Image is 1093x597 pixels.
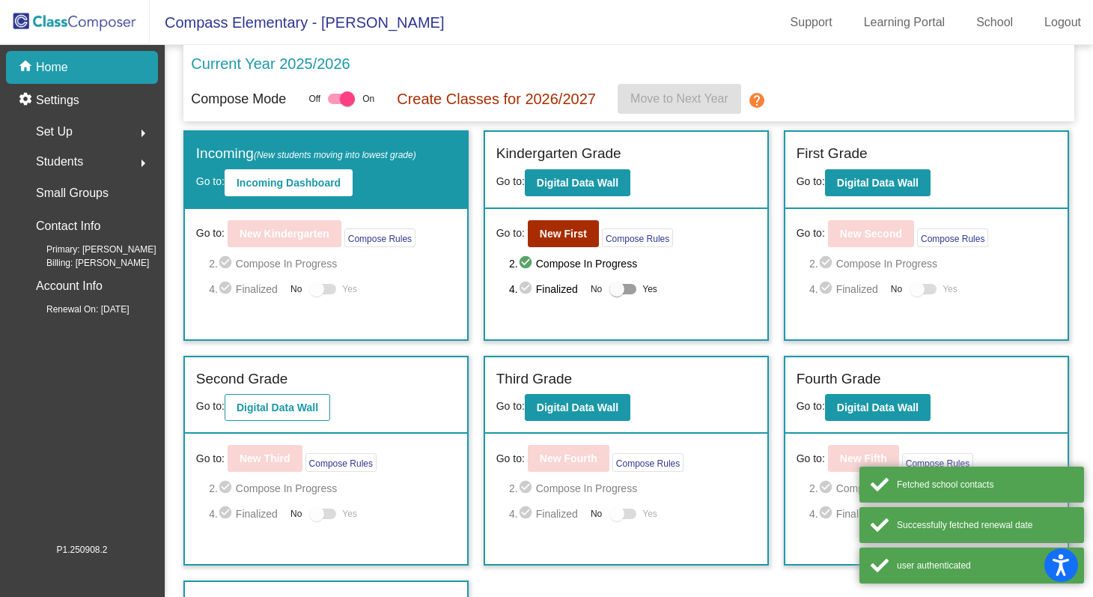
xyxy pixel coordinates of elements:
label: Fourth Grade [797,369,881,390]
div: Fetched school contacts [897,478,1073,491]
span: 2. Compose In Progress [509,255,756,273]
button: New Fifth [828,445,899,472]
button: New Kindergarten [228,220,341,247]
b: Incoming Dashboard [237,177,341,189]
mat-icon: check_circle [518,280,536,298]
mat-icon: check_circle [218,479,236,497]
mat-icon: check_circle [818,255,836,273]
mat-icon: check_circle [818,280,836,298]
span: Go to: [797,451,825,467]
span: 4. Finalized [509,280,583,298]
button: Compose Rules [902,453,973,472]
button: New First [528,220,599,247]
span: Go to: [196,175,225,187]
span: On [362,92,374,106]
span: Go to: [496,400,525,412]
label: Third Grade [496,369,572,390]
p: Current Year 2025/2026 [191,52,350,75]
span: Primary: [PERSON_NAME] [22,243,156,256]
mat-icon: check_circle [518,505,536,523]
mat-icon: check_circle [518,255,536,273]
button: New Third [228,445,302,472]
span: Go to: [196,225,225,241]
span: Go to: [797,175,825,187]
span: Go to: [496,225,525,241]
a: Support [779,10,844,34]
span: 4. Finalized [809,280,883,298]
span: Yes [342,280,357,298]
span: No [290,282,302,296]
b: Digital Data Wall [537,401,618,413]
mat-icon: arrow_right [134,154,152,172]
mat-icon: check_circle [218,280,236,298]
span: Set Up [36,121,73,142]
span: Yes [342,505,357,523]
p: Home [36,58,68,76]
p: Create Classes for 2026/2027 [397,88,596,110]
span: Go to: [797,225,825,241]
button: New Fourth [528,445,609,472]
button: Compose Rules [917,228,988,247]
p: Small Groups [36,183,109,204]
span: 4. Finalized [209,280,283,298]
span: Yes [943,505,957,523]
span: Go to: [496,175,525,187]
button: Compose Rules [612,453,683,472]
span: 4. Finalized [809,505,883,523]
span: Go to: [797,400,825,412]
button: Digital Data Wall [525,169,630,196]
span: Compass Elementary - [PERSON_NAME] [150,10,444,34]
label: First Grade [797,143,868,165]
a: School [964,10,1025,34]
mat-icon: home [18,58,36,76]
span: 4. Finalized [509,505,583,523]
span: 2. Compose In Progress [209,255,456,273]
span: No [290,507,302,521]
button: Compose Rules [305,453,377,472]
mat-icon: check_circle [818,505,836,523]
b: New Kindergarten [240,228,329,240]
span: 2. Compose In Progress [509,479,756,497]
span: Off [308,92,320,106]
button: New Second [828,220,914,247]
button: Digital Data Wall [225,394,330,421]
span: Yes [642,505,657,523]
b: New Second [840,228,902,240]
p: Contact Info [36,216,100,237]
button: Digital Data Wall [825,394,931,421]
b: Digital Data Wall [237,401,318,413]
div: user authenticated [897,559,1073,572]
span: 2. Compose In Progress [809,255,1056,273]
mat-icon: help [747,91,765,109]
button: Compose Rules [344,228,415,247]
label: Kindergarten Grade [496,143,621,165]
a: Logout [1032,10,1093,34]
label: Incoming [196,143,416,165]
span: Go to: [196,451,225,467]
button: Incoming Dashboard [225,169,353,196]
span: (New students moving into lowest grade) [254,150,416,160]
span: 2. Compose In Progress [209,479,456,497]
b: New First [540,228,587,240]
b: New Third [240,452,290,464]
b: New Fifth [840,452,887,464]
p: Compose Mode [191,89,286,109]
b: Digital Data Wall [537,177,618,189]
button: Digital Data Wall [525,394,630,421]
span: Move to Next Year [631,92,729,105]
p: Account Info [36,276,103,297]
a: Learning Portal [852,10,957,34]
span: 2. Compose In Progress [809,479,1056,497]
b: Digital Data Wall [837,177,919,189]
b: Digital Data Wall [837,401,919,413]
mat-icon: check_circle [218,255,236,273]
button: Move to Next Year [618,84,741,114]
span: 4. Finalized [209,505,283,523]
label: Second Grade [196,369,288,390]
div: Successfully fetched renewal date [897,518,1073,532]
span: Students [36,151,83,172]
span: Yes [642,280,657,298]
mat-icon: settings [18,91,36,109]
b: New Fourth [540,452,597,464]
span: No [591,282,602,296]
